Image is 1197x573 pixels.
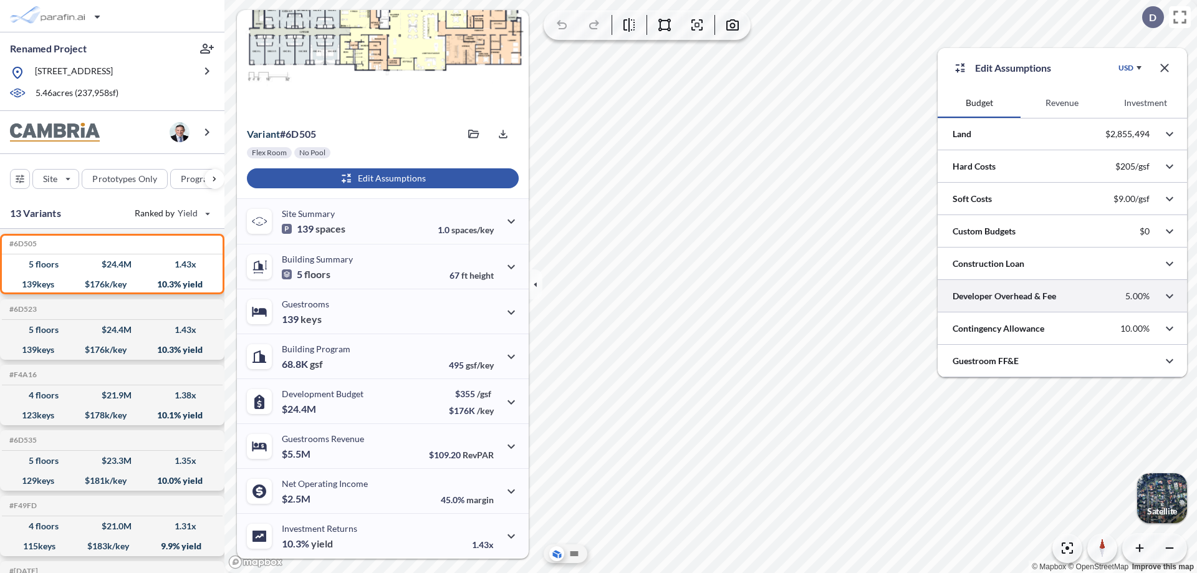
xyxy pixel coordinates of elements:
a: Mapbox homepage [228,555,283,569]
p: Program [181,173,216,185]
button: Edit Assumptions [247,168,519,188]
button: Prototypes Only [82,169,168,189]
p: No Pool [299,148,325,158]
a: Mapbox [1032,562,1066,571]
p: 1.43x [472,539,494,550]
span: keys [300,313,322,325]
button: Switcher ImageSatellite [1137,473,1187,523]
p: 45.0% [441,494,494,505]
span: Variant [247,128,280,140]
p: Guestroom FF&E [953,355,1019,367]
span: ft [461,270,468,281]
p: $9.00/gsf [1113,193,1150,205]
span: gsf/key [466,360,494,370]
p: 67 [449,270,494,281]
p: Guestrooms [282,299,329,309]
button: Investment [1104,88,1187,118]
span: RevPAR [463,450,494,460]
p: D [1149,12,1156,23]
p: Soft Costs [953,193,992,205]
p: $205/gsf [1115,161,1150,172]
button: Site Plan [567,546,582,561]
h5: Click to copy the code [7,436,37,445]
p: Building Program [282,344,350,354]
button: Ranked by Yield [125,203,218,223]
p: Hard Costs [953,160,996,173]
p: 495 [449,360,494,370]
p: 10.00% [1120,323,1150,334]
p: Renamed Project [10,42,87,55]
p: $109.20 [429,450,494,460]
p: Net Operating Income [282,478,368,489]
p: Site Summary [282,208,335,219]
p: Custom Budgets [953,225,1016,238]
span: spaces [315,223,345,235]
h5: Click to copy the code [7,305,37,314]
p: 10.3% [282,537,333,550]
span: gsf [310,358,323,370]
p: 1.0 [438,224,494,235]
div: USD [1118,63,1133,73]
span: margin [466,494,494,505]
p: 139 [282,313,322,325]
button: Revenue [1021,88,1103,118]
span: yield [311,537,333,550]
p: $24.4M [282,403,318,415]
p: Contingency Allowance [953,322,1044,335]
span: height [469,270,494,281]
p: Edit Assumptions [975,60,1051,75]
button: Budget [938,88,1021,118]
a: OpenStreetMap [1068,562,1128,571]
p: Flex Room [252,148,287,158]
button: Program [170,169,238,189]
span: spaces/key [451,224,494,235]
img: Switcher Image [1137,473,1187,523]
h5: Click to copy the code [7,370,37,379]
p: 139 [282,223,345,235]
a: Improve this map [1132,562,1194,571]
p: $0 [1140,226,1150,237]
p: Construction Loan [953,258,1024,270]
p: 5.46 acres ( 237,958 sf) [36,87,118,100]
h5: Click to copy the code [7,501,37,510]
p: $2,855,494 [1105,128,1150,140]
img: BrandImage [10,123,100,142]
p: Site [43,173,57,185]
p: Satellite [1147,506,1177,516]
p: Building Summary [282,254,353,264]
p: 5 [282,268,330,281]
span: Yield [178,207,198,219]
p: $176K [449,405,494,416]
p: Prototypes Only [92,173,157,185]
p: Land [953,128,971,140]
p: Development Budget [282,388,363,399]
p: 13 Variants [10,206,61,221]
p: $2.5M [282,493,312,505]
span: /gsf [477,388,491,399]
button: Site [32,169,79,189]
p: $355 [449,388,494,399]
p: 68.8K [282,358,323,370]
button: Aerial View [549,546,564,561]
p: Guestrooms Revenue [282,433,364,444]
p: Investment Returns [282,523,357,534]
span: floors [304,268,330,281]
p: $5.5M [282,448,312,460]
img: user logo [170,122,190,142]
p: [STREET_ADDRESS] [35,65,113,80]
h5: Click to copy the code [7,239,37,248]
p: # 6d505 [247,128,316,140]
span: /key [477,405,494,416]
